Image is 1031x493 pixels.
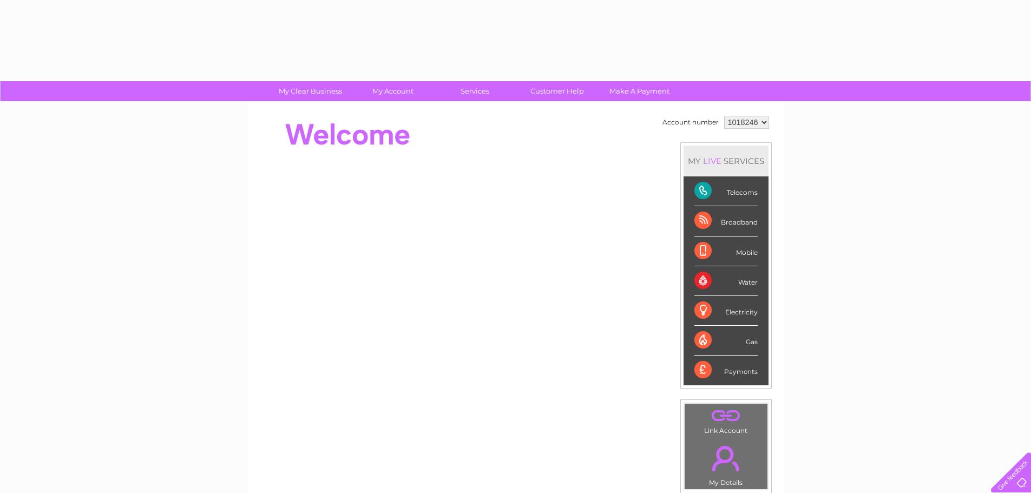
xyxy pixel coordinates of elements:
[684,403,768,437] td: Link Account
[694,176,758,206] div: Telecoms
[430,81,520,101] a: Services
[694,206,758,236] div: Broadband
[684,146,769,176] div: MY SERVICES
[694,356,758,385] div: Payments
[684,437,768,490] td: My Details
[348,81,437,101] a: My Account
[694,326,758,356] div: Gas
[660,113,721,132] td: Account number
[694,236,758,266] div: Mobile
[687,406,765,425] a: .
[694,296,758,326] div: Electricity
[687,439,765,477] a: .
[266,81,355,101] a: My Clear Business
[595,81,684,101] a: Make A Payment
[694,266,758,296] div: Water
[513,81,602,101] a: Customer Help
[701,156,724,166] div: LIVE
